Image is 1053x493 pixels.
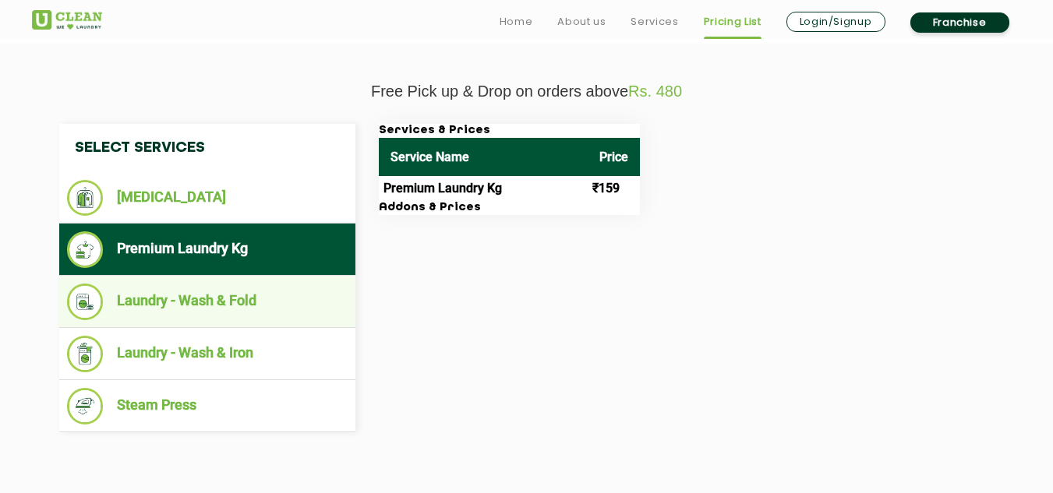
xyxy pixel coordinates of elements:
img: Steam Press [67,388,104,424]
h3: Addons & Prices [379,201,640,215]
a: Home [500,12,533,31]
td: ₹159 [588,176,640,201]
a: About us [557,12,606,31]
a: Pricing List [704,12,761,31]
td: Premium Laundry Kg [379,176,588,201]
img: Dry Cleaning [67,180,104,216]
img: Premium Laundry Kg [67,231,104,268]
a: Franchise [910,12,1009,33]
img: Laundry - Wash & Fold [67,283,104,320]
a: Login/Signup [786,12,885,32]
a: Services [631,12,678,31]
li: [MEDICAL_DATA] [67,180,348,216]
th: Price [588,138,640,176]
img: UClean Laundry and Dry Cleaning [32,10,102,30]
li: Laundry - Wash & Fold [67,283,348,320]
h3: Services & Prices [379,124,640,138]
img: Laundry - Wash & Iron [67,336,104,372]
li: Steam Press [67,388,348,424]
h4: Select Services [59,124,355,172]
p: Free Pick up & Drop on orders above [32,83,1022,100]
li: Laundry - Wash & Iron [67,336,348,372]
span: Rs. 480 [628,83,682,100]
th: Service Name [379,138,588,176]
li: Premium Laundry Kg [67,231,348,268]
